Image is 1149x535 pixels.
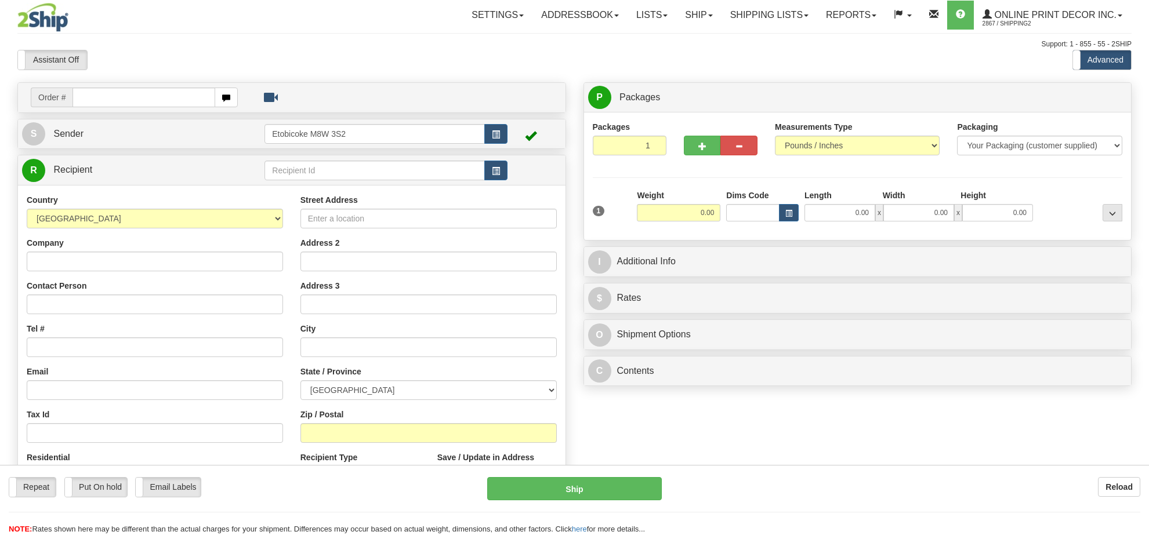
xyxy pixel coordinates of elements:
[300,323,316,334] label: City
[18,50,87,69] label: Assistant Off
[992,10,1117,20] span: Online Print Decor Inc.
[53,165,92,174] span: Recipient
[883,190,905,201] label: Width
[1098,477,1140,497] button: Reload
[22,122,45,145] span: S
[17,39,1132,49] div: Support: 1 - 855 - 55 - 2SHIP
[588,286,1128,310] a: $Rates
[960,190,986,201] label: Height
[726,190,769,201] label: Dims Code
[264,161,484,180] input: Recipient Id
[588,287,611,310] span: $
[264,124,484,144] input: Sender Id
[300,280,340,292] label: Address 3
[954,204,962,221] span: x
[619,92,660,102] span: Packages
[588,86,611,109] span: P
[27,280,86,292] label: Contact Person
[65,478,126,496] label: Put On hold
[588,359,611,383] span: C
[437,452,557,475] label: Save / Update in Address Book
[588,359,1128,383] a: CContents
[300,237,340,249] label: Address 2
[588,86,1128,110] a: P Packages
[817,1,885,30] a: Reports
[593,206,605,216] span: 1
[1122,208,1148,326] iframe: chat widget
[588,323,611,347] span: O
[463,1,532,30] a: Settings
[31,88,73,107] span: Order #
[722,1,817,30] a: Shipping lists
[27,452,70,463] label: Residential
[27,323,45,334] label: Tel #
[22,159,45,182] span: R
[27,366,48,377] label: Email
[974,1,1131,30] a: Online Print Decor Inc. 2867 / Shipping2
[532,1,628,30] a: Addressbook
[53,129,84,139] span: Sender
[804,190,832,201] label: Length
[22,158,238,182] a: R Recipient
[300,209,557,228] input: Enter a location
[775,121,853,133] label: Measurements Type
[875,204,883,221] span: x
[27,194,58,206] label: Country
[588,323,1128,347] a: OShipment Options
[1073,50,1131,69] label: Advanced
[300,409,344,420] label: Zip / Postal
[300,194,358,206] label: Street Address
[27,409,49,420] label: Tax Id
[17,3,68,32] img: logo2867.jpg
[9,478,56,496] label: Repeat
[300,452,358,463] label: Recipient Type
[1105,482,1133,492] b: Reload
[22,122,264,146] a: S Sender
[593,121,630,133] label: Packages
[572,525,587,533] a: here
[957,121,998,133] label: Packaging
[487,477,661,500] button: Ship
[676,1,721,30] a: Ship
[1103,204,1122,221] div: ...
[27,237,64,249] label: Company
[983,18,1070,30] span: 2867 / Shipping2
[588,250,1128,274] a: IAdditional Info
[136,478,200,496] label: Email Labels
[628,1,676,30] a: Lists
[9,525,32,533] span: NOTE:
[588,250,611,274] span: I
[300,366,361,377] label: State / Province
[637,190,664,201] label: Weight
